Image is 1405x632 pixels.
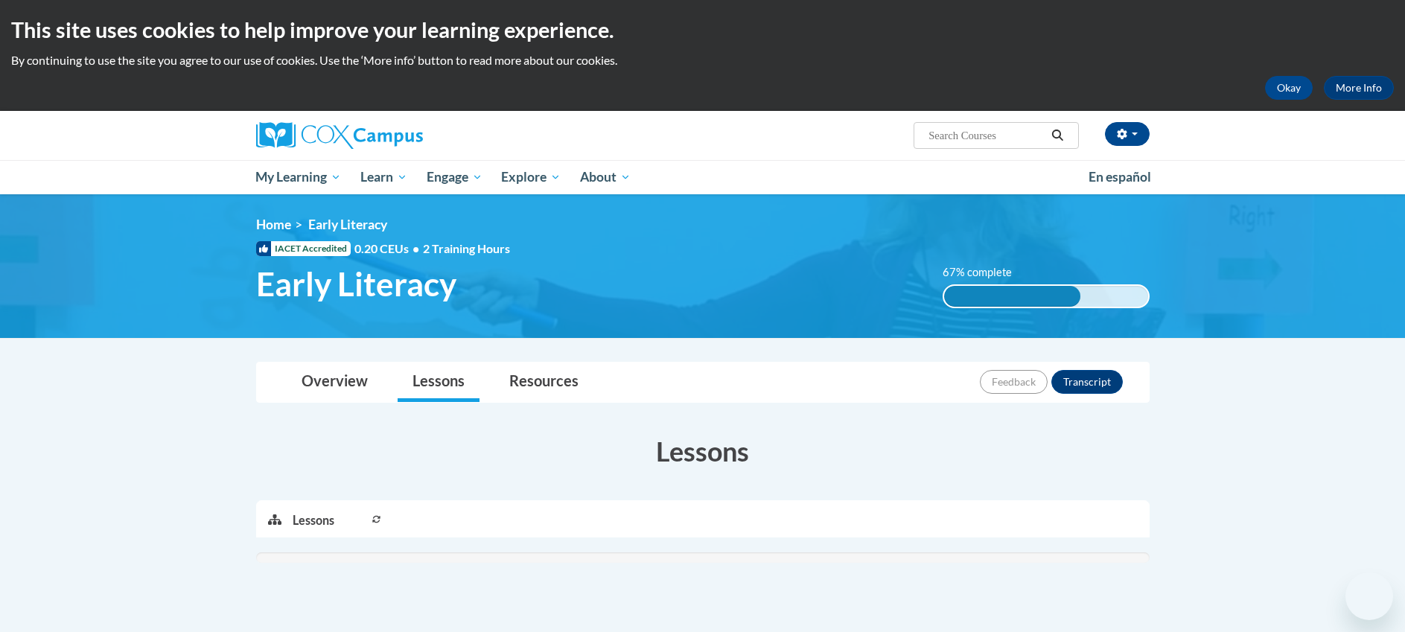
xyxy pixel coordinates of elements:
a: Engage [417,160,492,194]
div: Main menu [234,160,1172,194]
a: Lessons [398,363,480,402]
a: Explore [491,160,570,194]
a: About [570,160,640,194]
iframe: Button to launch messaging window [1345,572,1393,620]
span: 2 Training Hours [423,241,510,255]
span: My Learning [255,168,341,186]
a: En español [1079,162,1161,193]
p: By continuing to use the site you agree to our use of cookies. Use the ‘More info’ button to read... [11,52,1394,68]
a: My Learning [246,160,351,194]
span: About [580,168,631,186]
span: Explore [501,168,561,186]
span: Early Literacy [308,217,387,232]
h2: This site uses cookies to help improve your learning experience. [11,15,1394,45]
a: Cox Campus [256,122,539,149]
button: Transcript [1051,370,1123,394]
p: Lessons [293,512,334,529]
a: More Info [1324,76,1394,100]
button: Account Settings [1105,122,1150,146]
a: Learn [351,160,417,194]
span: Learn [360,168,407,186]
span: Engage [427,168,482,186]
button: Search [1046,127,1068,144]
span: IACET Accredited [256,241,351,256]
input: Search Courses [927,127,1046,144]
img: Cox Campus [256,122,423,149]
span: En español [1089,169,1151,185]
button: Feedback [980,370,1048,394]
div: 67% complete [944,286,1080,307]
a: Home [256,217,291,232]
span: Early Literacy [256,264,456,304]
label: 67% complete [943,264,1028,281]
h3: Lessons [256,432,1150,470]
span: 0.20 CEUs [354,240,423,257]
span: • [412,241,419,255]
a: Resources [494,363,593,402]
button: Okay [1265,76,1313,100]
a: Overview [287,363,383,402]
